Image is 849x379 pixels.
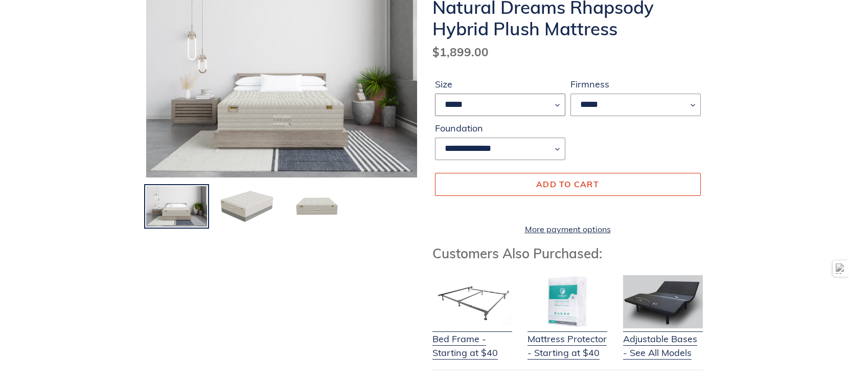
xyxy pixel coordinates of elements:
img: Mattress Protector [527,275,607,328]
a: Adjustable Bases - See All Models [623,319,703,360]
img: Adjustable Base [623,275,703,328]
img: Load image into Gallery viewer, Natural-dreams-rhapsody-plush-natural-talalay-latex-hybrid-mattress [285,185,348,228]
img: Load image into Gallery viewer, Natural-dreams-rhapsody-plush-natural-talalay-latex-hybrid-and-fo... [215,185,278,228]
label: Foundation [435,121,565,135]
span: Add to cart [536,179,599,189]
img: Bed Frame [432,275,512,328]
img: Load image into Gallery viewer, Natural-dreams-rhapsody-plush-natural-talalay-latex-hybrid-bedroo... [145,185,208,228]
h3: Customers Also Purchased: [432,246,703,261]
label: Firmness [570,77,701,91]
span: $1,899.00 [432,44,489,59]
a: Bed Frame - Starting at $40 [432,319,512,360]
a: Mattress Protector - Starting at $40 [527,319,607,360]
button: Add to cart [435,173,701,195]
a: More payment options [435,223,701,235]
label: Size [435,77,565,91]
